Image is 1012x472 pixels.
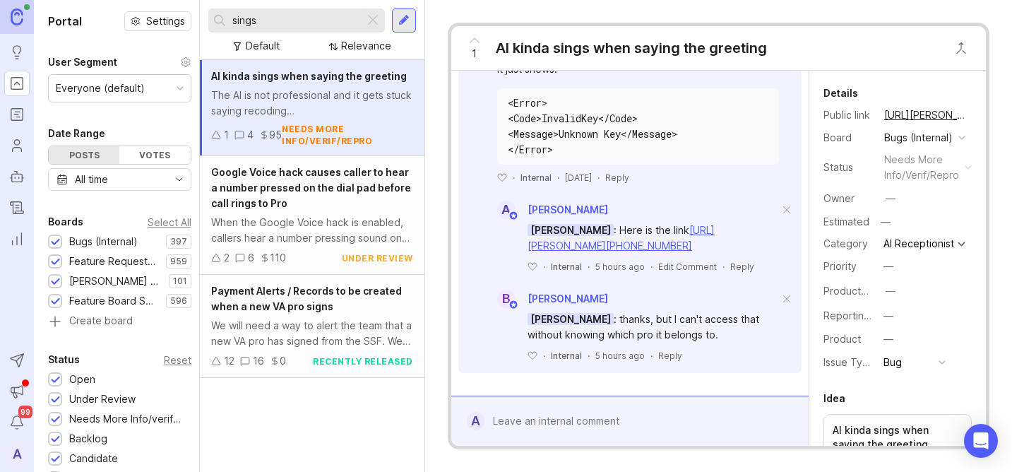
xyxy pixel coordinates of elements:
div: · [557,172,559,184]
a: Reporting [4,226,30,252]
span: [DATE] [565,172,592,184]
a: Settings [124,11,191,31]
span: [PERSON_NAME] [528,224,614,236]
div: A [467,412,484,430]
div: Bug [883,355,902,370]
div: [PERSON_NAME] (Public) [69,273,162,289]
span: [PERSON_NAME] [528,203,608,216]
div: — [883,331,893,347]
span: Google Voice hack causes caller to hear a number pressed on the dial pad before call rings to Pro [211,166,411,209]
div: Reply [658,350,682,362]
span: 5 hours ago [595,350,645,362]
div: Feature Board Sandbox [DATE] [69,293,159,309]
div: Edit Comment [658,261,717,273]
div: needs more info/verif/repro [282,123,413,147]
div: Status [48,351,80,368]
div: · [650,261,653,273]
div: Candidate [69,451,118,466]
p: 397 [170,236,187,247]
a: Autopilot [4,164,30,189]
p: 596 [170,295,187,307]
div: 6 [248,250,254,266]
div: 4 [247,127,254,143]
div: <Code>InvalidKey</Code> [508,111,768,126]
span: AI kinda sings when saying the greeting [211,70,407,82]
div: — [876,213,895,231]
label: Reporting Team [823,309,899,321]
span: Payment Alerts / Records to be created when a new VA pro signs [211,285,402,312]
div: · [722,261,725,273]
div: Details [823,85,858,102]
p: 959 [170,256,187,267]
div: — [886,191,895,206]
img: member badge [508,300,518,310]
span: 1 [472,46,477,61]
div: We will need a way to alert the team that a new VA pro has signed from the SSF. We currently do n... [211,318,413,349]
div: 1 [224,127,229,143]
div: Status [823,160,873,175]
div: — [883,308,893,324]
span: [PERSON_NAME] [528,313,614,325]
div: Relevance [341,38,391,54]
div: When the Google Voice hack is enabled, callers hear a number pressing sound on the dial pad befor... [211,215,413,246]
a: Users [4,133,30,158]
div: Under Review [69,391,136,407]
button: A [4,441,30,466]
div: Votes [119,146,190,164]
div: User Segment [48,54,117,71]
div: Bugs (Internal) [884,130,953,146]
div: Internal [520,172,552,184]
div: recently released [313,355,413,367]
div: </Error> [508,142,768,158]
div: — [883,259,893,274]
label: Priority [823,260,857,272]
div: Internal [551,261,582,273]
div: · [543,261,545,273]
div: 95 [269,127,282,143]
button: Close button [947,34,975,62]
div: Posts [49,146,119,164]
div: <Message>Unknown Key</Message> [508,126,768,142]
div: : thanks, but I can't access that without knowing which pro it belongs to. [528,312,779,343]
div: Category [823,236,873,252]
a: Roadmaps [4,102,30,127]
div: 12 [224,353,234,369]
a: B[PERSON_NAME] [489,290,608,308]
div: · [597,172,600,184]
div: Reply [730,261,754,273]
div: Open Intercom Messenger [964,424,998,458]
p: AI kinda sings when saying the greeting [833,423,963,452]
svg: toggle icon [168,174,191,185]
div: All time [75,172,108,187]
div: Reply [605,172,629,184]
div: The AI is not professional and it gets stuck saying recoding Liiiiiiiiinnnnnnnnnnnneeeeeee [URL][... [211,88,413,119]
span: [PERSON_NAME] [528,293,608,305]
h1: Portal [48,13,82,30]
div: 16 [253,353,264,369]
label: Issue Type [823,356,875,368]
div: Boards [48,213,83,230]
label: ProductboardID [823,285,898,297]
img: member badge [508,211,518,221]
div: Estimated [823,217,869,227]
div: Select All [148,218,191,226]
button: ProductboardID [881,282,900,300]
div: Backlog [69,431,107,447]
div: Idea [823,390,845,407]
div: Needs More Info/verif/repro [69,411,184,427]
a: A[PERSON_NAME] [489,201,608,219]
a: Create board [48,316,191,329]
div: Date Range [48,125,105,142]
div: B [497,290,516,308]
label: Product [823,333,861,345]
a: Payment Alerts / Records to be created when a new VA pro signsWe will need a way to alert the tea... [200,275,424,378]
div: Feature Requests (Internal) [69,254,159,269]
a: Ideas [4,40,30,65]
div: Public link [823,107,873,123]
div: : Here is the link [528,223,779,254]
div: Default [246,38,280,54]
button: Announcements [4,379,30,404]
div: — [886,283,895,299]
input: Search... [232,13,359,28]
